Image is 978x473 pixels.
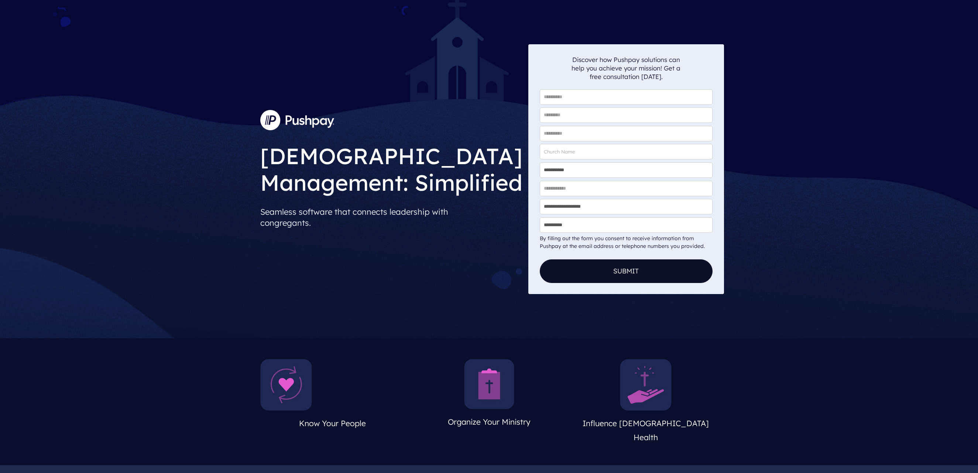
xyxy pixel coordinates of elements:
[572,55,681,81] p: Discover how Pushpay solutions can help you achieve your mission! Get a free consultation [DATE].
[583,418,709,442] span: Influence [DEMOGRAPHIC_DATA] Health
[540,259,713,283] button: Submit
[260,203,522,231] p: Seamless software that connects leadership with congregants.
[448,417,531,427] span: Organize Your Ministry
[540,144,713,159] input: Church Name
[299,418,366,428] span: Know Your People
[260,137,522,198] h1: [DEMOGRAPHIC_DATA] Management: Simplified
[540,235,713,250] div: By filling out the form you consent to receive information from Pushpay at the email address or t...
